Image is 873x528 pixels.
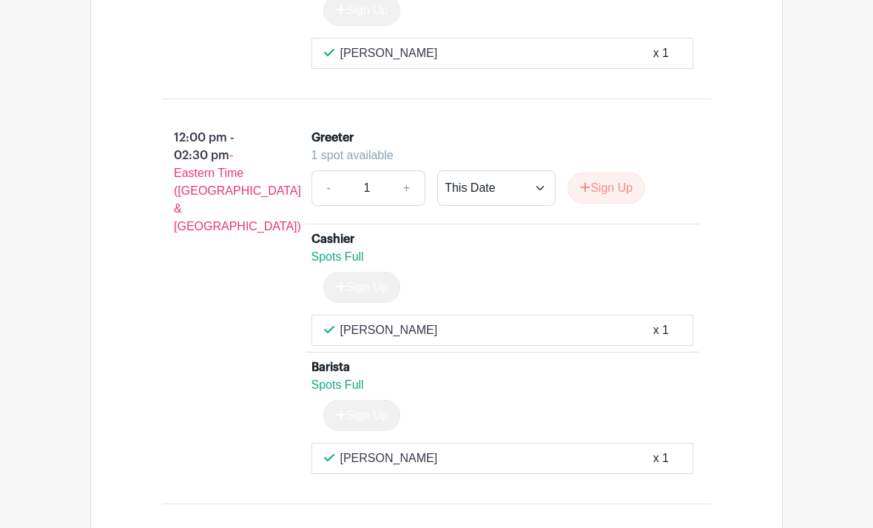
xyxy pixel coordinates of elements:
span: Spots Full [311,250,364,263]
div: Greeter [311,129,354,147]
a: + [388,170,425,206]
span: - Eastern Time ([GEOGRAPHIC_DATA] & [GEOGRAPHIC_DATA]) [174,149,301,233]
div: x 1 [653,450,669,467]
div: x 1 [653,44,669,62]
div: 1 spot available [311,147,682,164]
div: x 1 [653,321,669,339]
div: Barista [311,358,350,376]
a: - [311,170,346,206]
button: Sign Up [567,173,645,204]
p: 12:00 pm - 02:30 pm [138,123,288,241]
p: [PERSON_NAME] [340,321,438,339]
div: Cashier [311,230,354,248]
p: [PERSON_NAME] [340,44,438,62]
p: [PERSON_NAME] [340,450,438,467]
span: Spots Full [311,378,364,391]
